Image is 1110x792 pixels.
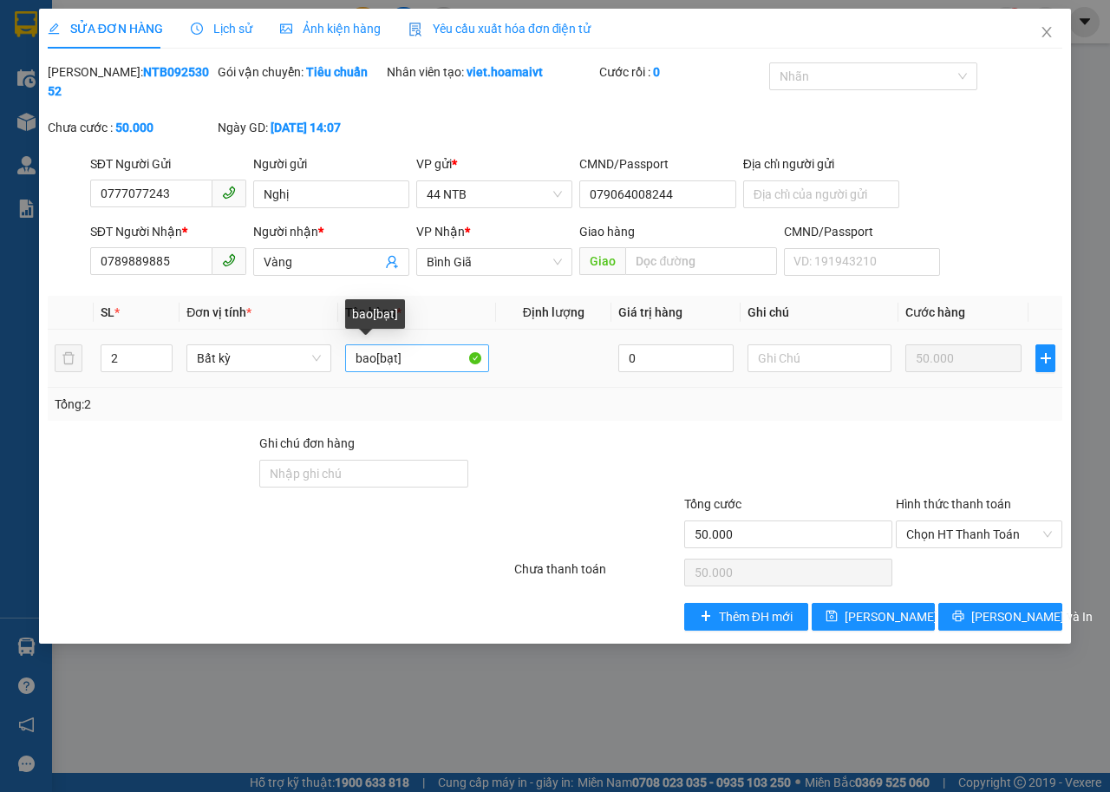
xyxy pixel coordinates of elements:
span: Giá trị hàng [618,305,682,319]
div: Gói vận chuyển: [218,62,384,82]
span: Lịch sử [191,22,252,36]
span: clock-circle [191,23,203,35]
input: Địa chỉ của người gửi [743,180,899,208]
span: VP Nhận [416,225,465,239]
span: Chọn HT Thanh Toán [906,521,1052,547]
span: Tổng cước [684,497,741,511]
span: plus [1036,351,1054,365]
span: phone [222,253,236,267]
div: Tổng: 2 [55,395,430,414]
input: Ghi Chú [748,344,891,372]
span: Định lượng [523,305,584,319]
div: CMND/Passport [784,222,940,241]
button: printer[PERSON_NAME] và In [938,603,1062,631]
span: [PERSON_NAME] và In [971,607,1093,626]
div: Người gửi [253,154,409,173]
span: Bất kỳ [197,345,320,371]
span: [PERSON_NAME] thay đổi [845,607,983,626]
div: [PERSON_NAME]: [48,62,214,101]
b: 50.000 [115,121,153,134]
div: Người nhận [253,222,409,241]
span: Giao hàng [579,225,635,239]
div: VP gửi [416,154,572,173]
b: Tiêu chuẩn [306,65,368,79]
div: Cước rồi : [599,62,766,82]
label: Hình thức thanh toán [896,497,1011,511]
span: Thêm ĐH mới [719,607,793,626]
b: 0 [653,65,660,79]
button: save[PERSON_NAME] thay đổi [812,603,936,631]
input: Dọc đường [625,247,776,275]
span: user-add [385,255,399,269]
span: Yêu cầu xuất hóa đơn điện tử [408,22,591,36]
th: Ghi chú [741,296,898,330]
button: Close [1022,9,1071,57]
span: Bình Giã [427,249,562,275]
div: SĐT Người Nhận [90,222,246,241]
span: picture [280,23,292,35]
span: close [1040,25,1054,39]
span: SL [101,305,114,319]
span: edit [48,23,60,35]
input: Ghi chú đơn hàng [259,460,468,488]
img: icon [408,23,422,36]
div: bao[bạt] [345,299,405,329]
span: Cước hàng [905,305,965,319]
span: Ảnh kiện hàng [280,22,381,36]
button: plus [1035,344,1055,372]
button: delete [55,344,82,372]
div: Địa chỉ người gửi [743,154,899,173]
div: SĐT Người Gửi [90,154,246,173]
div: CMND/Passport [579,154,735,173]
span: SỬA ĐƠN HÀNG [48,22,163,36]
div: Chưa cước : [48,118,214,137]
div: Chưa thanh toán [513,560,682,590]
input: VD: Bàn, Ghế [345,344,489,372]
span: 44 NTB [427,181,562,207]
div: Ngày GD: [218,118,384,137]
b: viet.hoamaivt [467,65,543,79]
span: printer [952,610,964,624]
span: phone [222,186,236,200]
b: [DATE] 14:07 [271,121,341,134]
span: plus [700,610,712,624]
button: plusThêm ĐH mới [684,603,808,631]
span: Đơn vị tính [186,305,251,319]
label: Ghi chú đơn hàng [259,436,355,450]
span: save [826,610,838,624]
div: Nhân viên tạo: [387,62,596,82]
span: Giao [579,247,625,275]
input: 0 [905,344,1022,372]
